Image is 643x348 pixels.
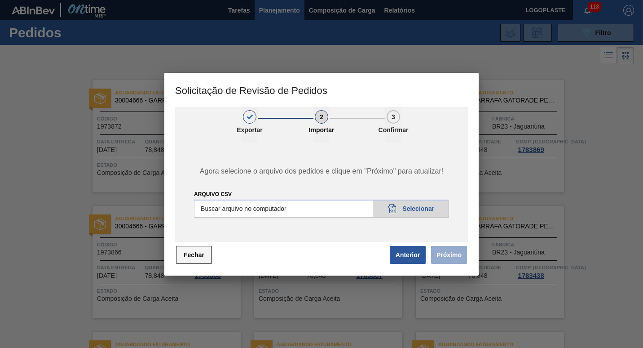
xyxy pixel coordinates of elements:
[227,126,272,134] p: Exportar
[313,107,330,143] button: 2Importar
[194,191,232,197] label: Arquivo csv
[387,110,400,124] div: 3
[385,107,401,143] button: 3Confirmar
[176,246,212,264] button: Fechar
[242,107,258,143] button: 1Exportar
[390,246,426,264] button: Anterior
[299,126,344,134] p: Importar
[164,73,479,107] h3: Solicitação de Revisão de Pedidos
[243,110,256,124] div: 1
[315,110,328,124] div: 2
[371,126,416,134] p: Confirmar
[185,167,458,175] span: Agora selecione o arquivo dos pedidos e clique em "Próximo" para atualizar!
